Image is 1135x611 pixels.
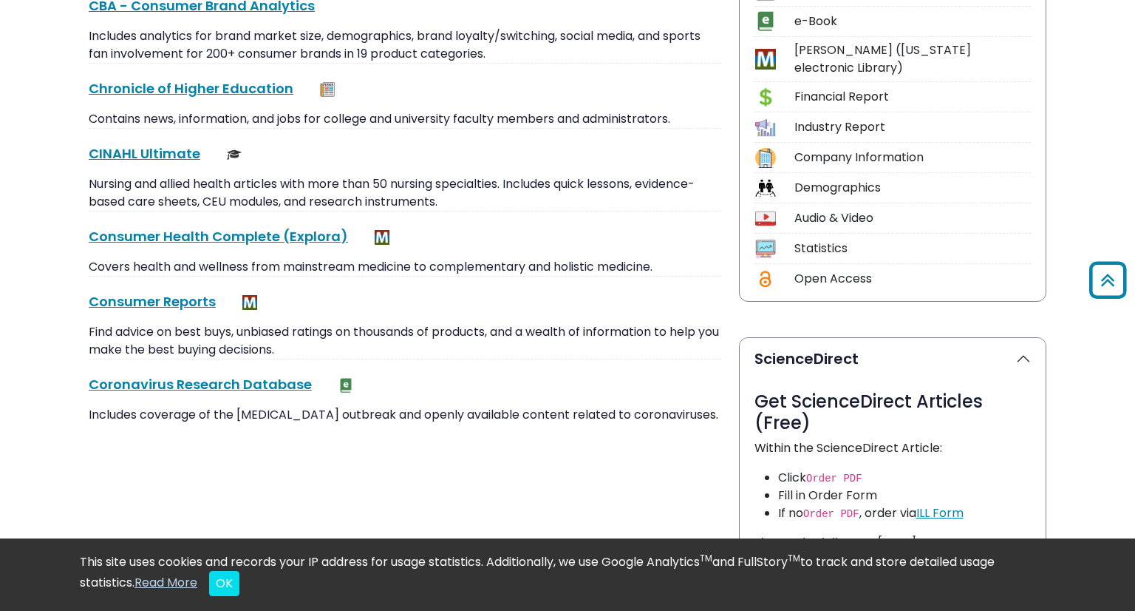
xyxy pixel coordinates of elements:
[806,473,862,485] code: Order PDF
[89,144,200,163] a: CINAHL Ultimate
[794,270,1031,288] div: Open Access
[89,292,216,311] a: Consumer Reports
[338,378,353,393] img: e-Book
[89,110,721,128] p: Contains news, information, and jobs for college and university faculty members and administrators.
[754,391,1031,434] h3: Get ScienceDirect Articles (Free)
[755,11,775,31] img: Icon e-Book
[320,82,335,97] img: Newspapers
[794,13,1031,30] div: e-Book
[754,534,916,551] i: Electronic delivery 1-[DATE]
[740,338,1046,379] button: ScienceDirect
[755,239,775,259] img: Icon Statistics
[778,487,1031,504] li: Fill in Order Form
[755,178,775,198] img: Icon Demographics
[788,552,800,564] sup: TM
[778,504,1031,522] li: If no , order via
[916,504,964,521] a: ILL Form
[755,87,775,107] img: Icon Financial Report
[89,79,293,98] a: Chronicle of Higher Education
[89,258,721,276] p: Covers health and wellness from mainstream medicine to complementary and holistic medicine.
[803,508,859,520] code: Order PDF
[794,118,1031,136] div: Industry Report
[1084,269,1131,293] a: Back to Top
[242,295,257,310] img: MeL (Michigan electronic Library)
[134,574,197,591] a: Read More
[89,227,348,246] a: Consumer Health Complete (Explora)
[209,571,239,596] button: Close
[80,553,1055,596] div: This site uses cookies and records your IP address for usage statistics. Additionally, we use Goo...
[755,209,775,229] img: Icon Audio & Video
[794,88,1031,106] div: Financial Report
[89,175,721,211] p: Nursing and allied health articles with more than 50 nursing specialties. Includes quick lessons,...
[755,148,775,168] img: Icon Company Information
[794,209,1031,227] div: Audio & Video
[794,240,1031,257] div: Statistics
[794,179,1031,197] div: Demographics
[375,230,389,245] img: MeL (Michigan electronic Library)
[755,49,775,69] img: Icon MeL (Michigan electronic Library)
[89,323,721,359] p: Find advice on best buys, unbiased ratings on thousands of products, and a wealth of information ...
[89,406,721,424] p: Includes coverage of the [MEDICAL_DATA] outbreak and openly available content related to coronavi...
[89,375,312,394] a: Coronavirus Research Database
[755,118,775,138] img: Icon Industry Report
[756,269,774,289] img: Icon Open Access
[89,27,721,63] p: Includes analytics for brand market size, demographics, brand loyalty/switching, social media, an...
[778,469,1031,487] li: Click
[700,552,712,564] sup: TM
[794,149,1031,166] div: Company Information
[794,41,1031,77] div: [PERSON_NAME] ([US_STATE] electronic Library)
[754,439,1031,457] p: Within the ScienceDirect Article:
[227,147,242,162] img: Scholarly or Peer Reviewed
